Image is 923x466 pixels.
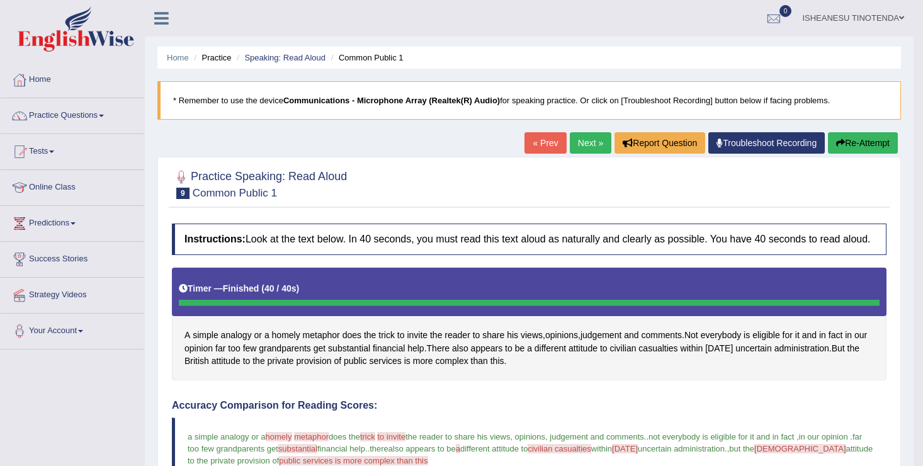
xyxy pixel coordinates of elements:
span: . [368,444,370,453]
span: uncertain administration [638,444,725,453]
span: Click to see word definition [215,342,225,355]
span: [DEMOGRAPHIC_DATA] [754,444,846,453]
span: Click to see word definition [701,329,742,342]
b: Communications - Microphone Array (Realtek(R) Audio) [283,96,500,105]
a: Practice Questions [1,98,144,130]
span: Click to see word definition [378,329,395,342]
span: also appears to be [388,444,456,453]
span: Click to see word definition [600,342,608,355]
span: the reader to share his views, opinions, judgement and comments [405,432,644,441]
span: Click to see word definition [471,355,488,368]
span: Click to see word definition [507,329,518,342]
span: Click to see word definition [774,342,829,355]
b: 40 / 40s [264,283,297,293]
span: Click to see word definition [254,329,262,342]
span: Click to see word definition [795,329,800,342]
span: . [850,432,852,441]
span: homely [266,432,292,441]
span: Click to see word definition [783,329,793,342]
span: to invite [377,432,405,441]
button: Report Question [614,132,705,154]
span: Click to see word definition [705,342,733,355]
span: substantial [278,444,317,453]
button: Re-Attempt [828,132,898,154]
span: Click to see word definition [752,329,780,342]
span: Click to see word definition [334,355,341,368]
span: Click to see word definition [314,342,326,355]
span: Click to see word definition [344,355,367,368]
a: Strategy Videos [1,278,144,309]
span: not everybody is eligible for it and in fact [648,432,794,441]
span: , [727,444,730,453]
span: Click to see word definition [436,355,468,368]
h4: Accuracy Comparison for Reading Scores: [172,400,886,411]
span: Click to see word definition [264,329,269,342]
span: Click to see word definition [184,342,213,355]
span: Click to see word definition [832,342,845,355]
span: Click to see word definition [407,342,424,355]
span: Click to see word definition [735,342,772,355]
h4: Look at the text below. In 40 seconds, you must read this text aloud as naturally and clearly as ... [172,224,886,255]
span: . [725,444,727,453]
span: Click to see word definition [744,329,750,342]
span: Click to see word definition [641,329,682,342]
a: Predictions [1,206,144,237]
span: Click to see word definition [259,342,311,355]
span: Click to see word definition [624,329,638,342]
span: Click to see word definition [184,329,190,342]
b: ( [261,283,264,293]
span: Click to see word definition [373,342,405,355]
span: Click to see word definition [569,342,597,355]
span: metaphor [294,432,329,441]
span: Click to see word definition [413,355,433,368]
span: Click to see word definition [369,355,401,368]
span: Click to see word definition [802,329,817,342]
a: Speaking: Read Aloud [244,53,326,62]
span: Click to see word definition [684,329,698,342]
span: Click to see word definition [212,355,241,368]
span: different attitude to [460,444,528,453]
span: Click to see word definition [397,329,405,342]
span: . [365,444,368,453]
span: Click to see word definition [580,329,621,342]
h5: Timer — [179,284,299,293]
a: Next » [570,132,611,154]
span: public services is more complex than this [279,456,428,465]
a: Home [167,53,189,62]
span: Click to see word definition [490,355,504,368]
span: Click to see word definition [819,329,826,342]
span: within [591,444,612,453]
span: Click to see word definition [272,329,300,342]
span: Click to see word definition [184,355,209,368]
a: « Prev [524,132,566,154]
small: Common Public 1 [193,187,277,199]
div: , , . . . . [172,268,886,380]
span: [DATE] [612,444,638,453]
span: Click to see word definition [527,342,532,355]
span: Click to see word definition [482,329,504,342]
b: ) [297,283,300,293]
a: Your Account [1,314,144,345]
span: Click to see word definition [452,342,468,355]
span: . [644,432,647,441]
span: Click to see word definition [404,355,411,368]
span: far too few grandparents get [188,432,864,453]
span: Click to see word definition [847,342,859,355]
span: Click to see word definition [609,342,636,355]
span: 0 [779,5,792,17]
span: Click to see word definition [505,342,512,355]
span: Click to see word definition [252,355,264,368]
blockquote: * Remember to use the device for speaking practice. Or click on [Troubleshoot Recording] button b... [157,81,901,120]
span: a [456,444,460,453]
span: Click to see word definition [303,329,340,342]
span: there [370,444,388,453]
span: Click to see word definition [545,329,578,342]
span: Click to see word definition [445,329,470,342]
span: Click to see word definition [221,329,252,342]
span: in our opinion [799,432,848,441]
span: does the [329,432,360,441]
span: Click to see word definition [430,329,442,342]
span: Click to see word definition [343,329,361,342]
li: Practice [191,52,231,64]
span: a simple analogy or a [188,432,266,441]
